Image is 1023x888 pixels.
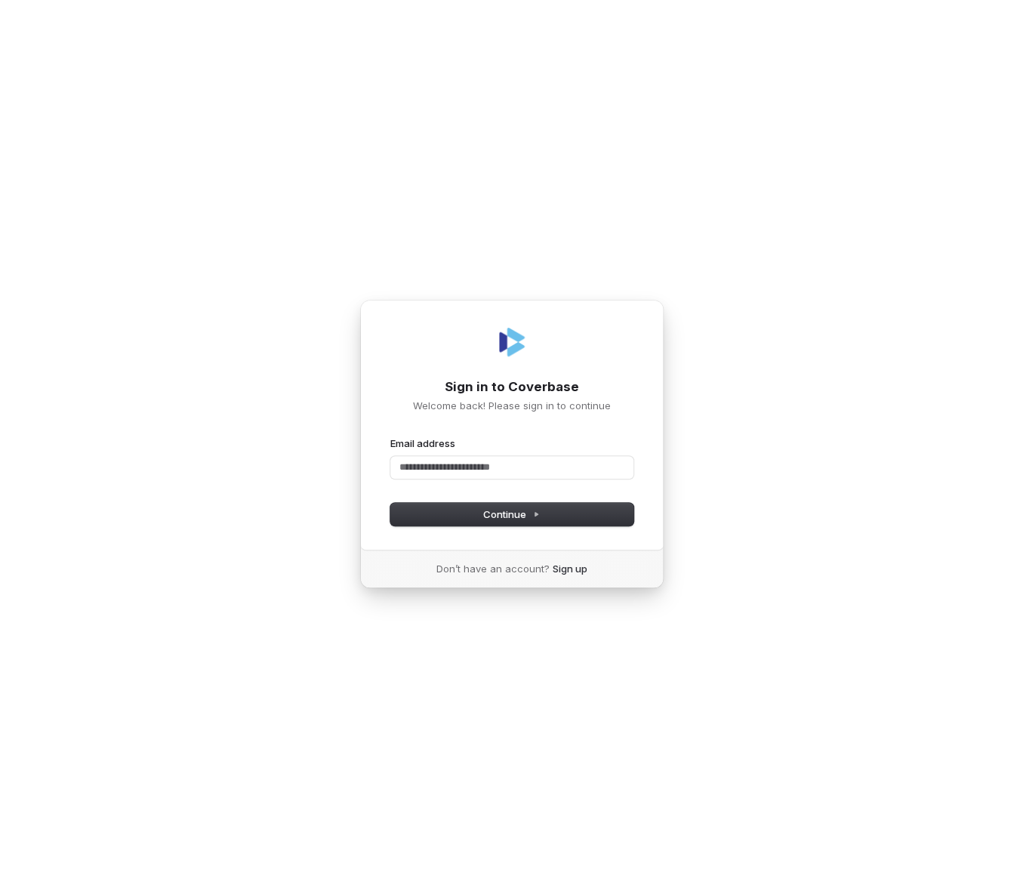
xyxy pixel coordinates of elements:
[483,507,540,521] span: Continue
[553,562,587,575] a: Sign up
[436,562,550,575] span: Don’t have an account?
[390,503,633,526] button: Continue
[390,436,455,450] label: Email address
[390,378,633,396] h1: Sign in to Coverbase
[494,324,530,360] img: Coverbase
[390,399,633,412] p: Welcome back! Please sign in to continue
